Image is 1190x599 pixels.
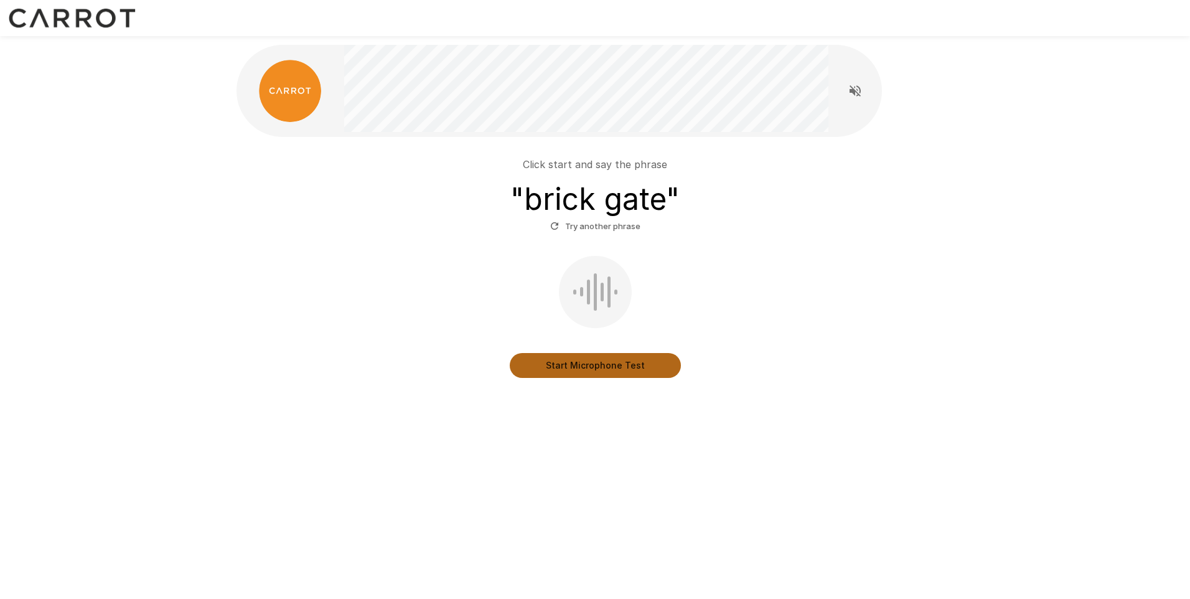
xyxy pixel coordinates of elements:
[547,217,644,236] button: Try another phrase
[510,182,680,217] h3: " brick gate "
[843,78,868,103] button: Read questions aloud
[259,60,321,122] img: carrot_logo.png
[523,157,667,172] p: Click start and say the phrase
[510,353,681,378] button: Start Microphone Test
